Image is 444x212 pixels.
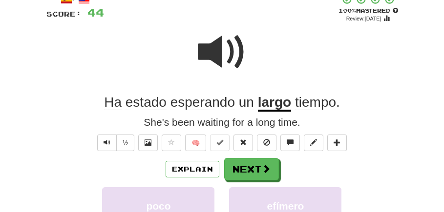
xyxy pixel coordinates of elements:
[46,115,398,130] div: She's been waiting for a long time.
[304,135,323,151] button: Edit sentence (alt+d)
[224,158,279,180] button: Next
[327,135,347,151] button: Add to collection (alt+a)
[138,135,158,151] button: Show image (alt+x)
[258,95,291,112] u: largo
[239,95,254,110] span: un
[87,6,104,19] span: 44
[257,135,276,151] button: Ignore sentence (alt+i)
[185,135,206,151] button: 🧠
[233,135,253,151] button: Reset to 0% Mastered (alt+r)
[95,135,135,151] div: Text-to-speech controls
[338,7,356,14] span: 100 %
[295,95,336,110] span: tiempo
[162,135,181,151] button: Favorite sentence (alt+f)
[97,135,117,151] button: Play sentence audio (ctl+space)
[267,200,304,212] span: efímero
[291,95,340,110] span: .
[338,7,398,15] div: Mastered
[210,135,230,151] button: Set this sentence to 100% Mastered (alt+m)
[166,161,219,177] button: Explain
[280,135,300,151] button: Discuss sentence (alt+u)
[46,10,82,18] span: Score:
[346,16,381,21] small: Review: [DATE]
[116,135,135,151] button: ½
[146,200,170,212] span: poco
[104,95,122,110] span: Ha
[126,95,167,110] span: estado
[170,95,235,110] span: esperando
